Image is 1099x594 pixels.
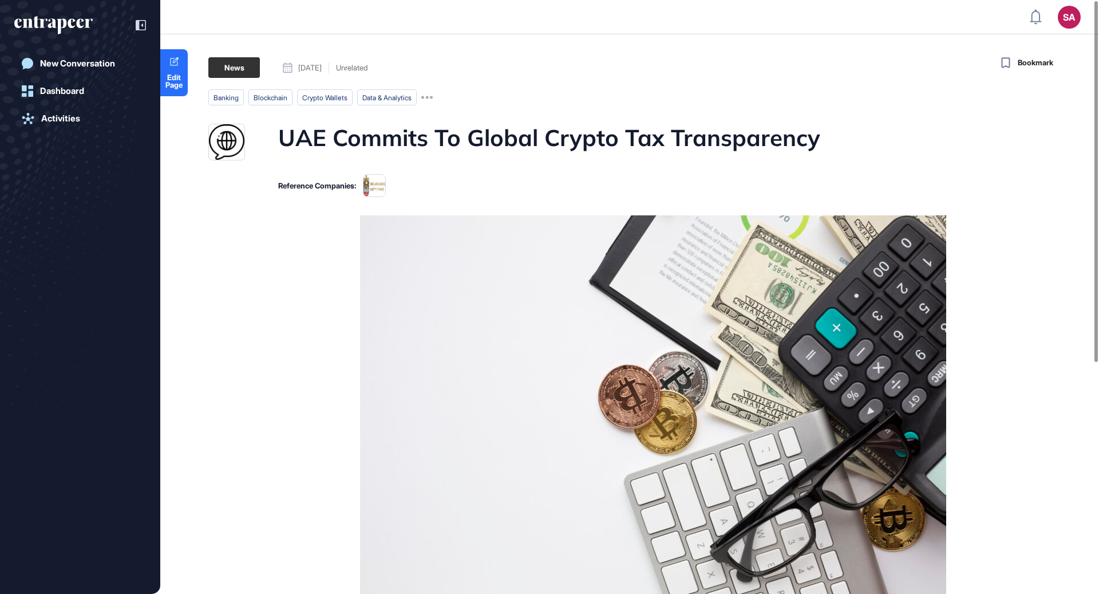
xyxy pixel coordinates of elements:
[160,74,188,89] span: Edit Page
[14,16,93,34] div: entrapeer-logo
[208,89,244,105] li: banking
[1018,57,1053,69] span: Bookmark
[278,182,356,190] div: Reference Companies:
[336,64,367,72] div: Unrelated
[14,52,146,75] a: New Conversation
[209,124,244,160] img: dig.watch
[363,174,386,197] img: 65aa5d647484d53afeffeb28.tmpl9abiixj
[14,107,146,130] a: Activities
[357,89,417,105] li: data & analytics
[998,55,1053,71] button: Bookmark
[297,89,353,105] li: crypto wallets
[160,49,188,96] a: Edit Page
[208,57,260,78] div: News
[278,124,820,160] h1: UAE Commits To Global Crypto Tax Transparency
[298,64,322,72] span: [DATE]
[41,113,80,124] div: Activities
[40,58,115,69] div: New Conversation
[40,86,84,96] div: Dashboard
[1058,6,1081,29] button: SA
[14,80,146,103] a: Dashboard
[248,89,292,105] li: blockchain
